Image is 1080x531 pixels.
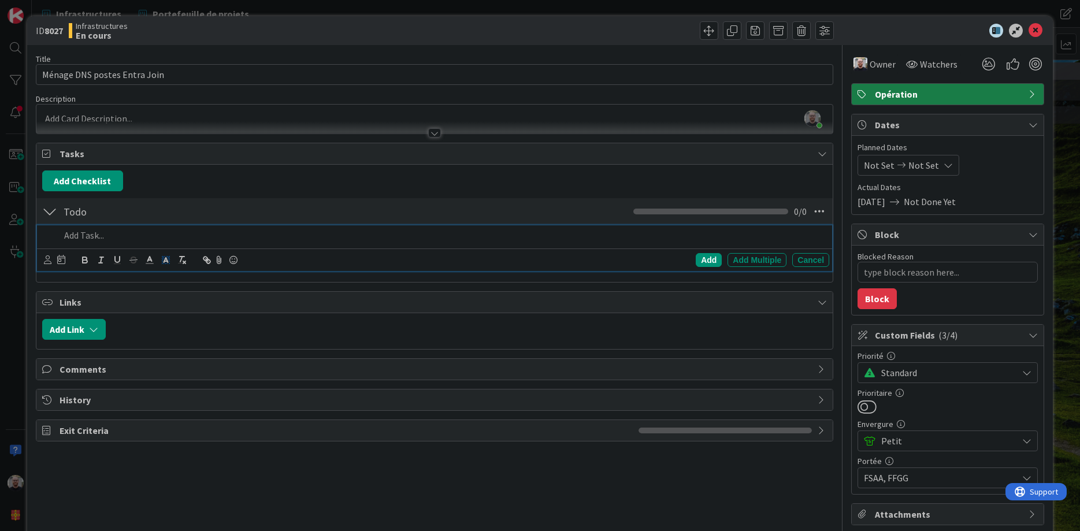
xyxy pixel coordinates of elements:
b: En cours [76,31,128,40]
span: Opération [875,87,1023,101]
span: Block [875,228,1023,242]
span: Exit Criteria [60,424,633,437]
span: ( 3/4 ) [938,329,957,341]
div: Add Multiple [728,253,786,267]
input: Add Checklist... [60,201,320,222]
div: Cancel [792,253,829,267]
span: Description [36,94,76,104]
span: History [60,393,812,407]
span: ID [36,24,63,38]
button: Add Checklist [42,170,123,191]
img: RF [853,57,867,71]
div: Prioritaire [858,389,1038,397]
span: Support [24,2,53,16]
input: type card name here... [36,64,834,85]
span: Tasks [60,147,812,161]
button: Add Link [42,319,106,340]
span: Not Set [908,158,939,172]
span: 0 / 0 [794,205,807,218]
span: Dates [875,118,1023,132]
span: Infrastructures [76,21,128,31]
span: FSAA, FFGG [864,471,1018,485]
label: Blocked Reason [858,251,914,262]
span: Standard [881,365,1012,381]
span: [DATE] [858,195,885,209]
button: Block [858,288,897,309]
span: Not Set [864,158,895,172]
span: Petit [881,433,1012,449]
span: Actual Dates [858,181,1038,194]
span: Owner [870,57,896,71]
span: Planned Dates [858,142,1038,154]
span: Not Done Yet [904,195,956,209]
div: Portée [858,457,1038,465]
img: FlXCTX7kkGe5AuwmhCBIemfPpxx6xIrT.jpg [804,110,821,127]
b: 8027 [44,25,63,36]
div: Add [696,253,722,267]
span: Attachments [875,507,1023,521]
span: Watchers [920,57,957,71]
span: Links [60,295,812,309]
span: Comments [60,362,812,376]
div: Priorité [858,352,1038,360]
div: Envergure [858,420,1038,428]
span: Custom Fields [875,328,1023,342]
label: Title [36,54,51,64]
